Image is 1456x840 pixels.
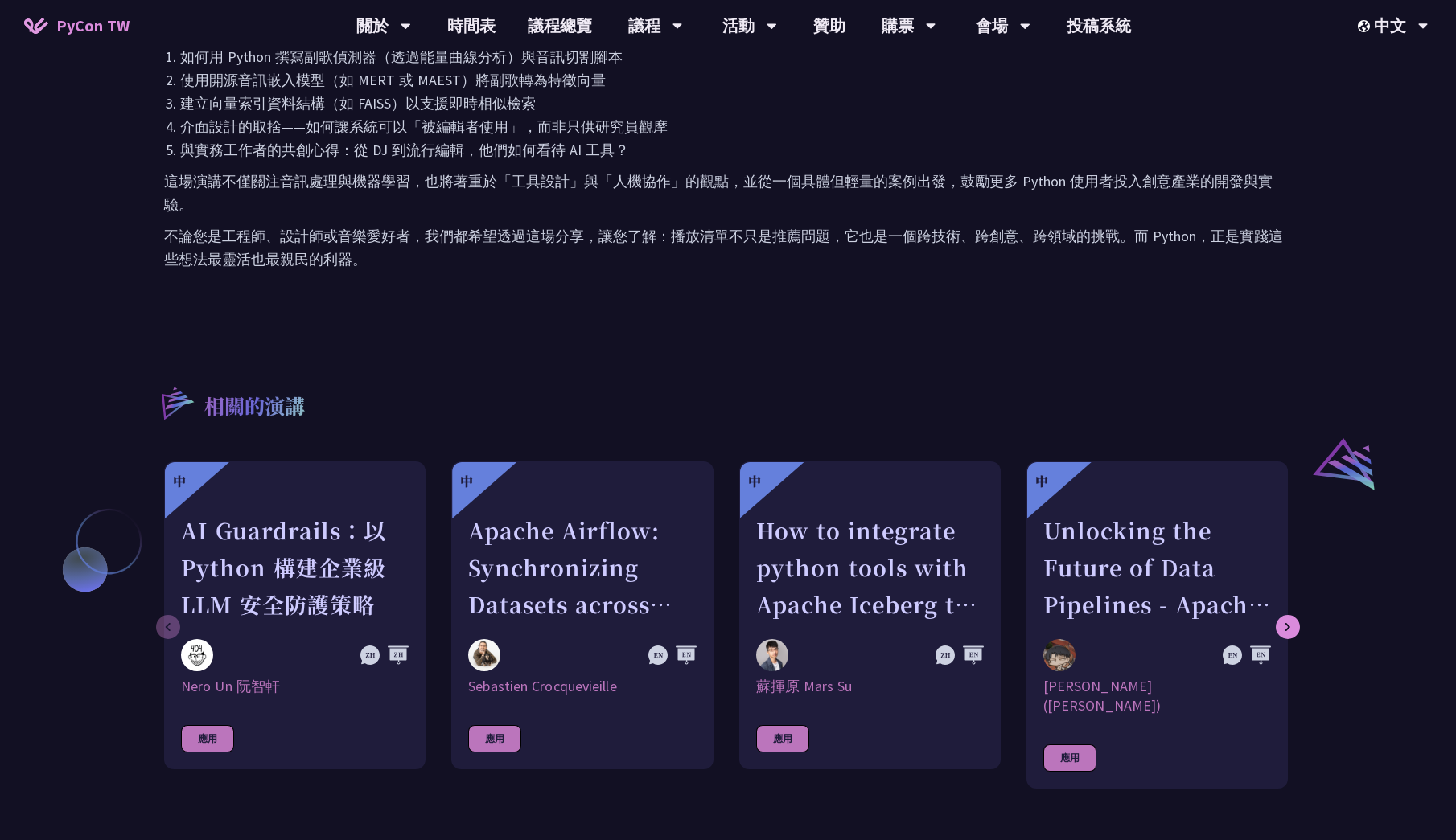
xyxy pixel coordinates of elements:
[164,170,1292,216] p: 這場演講不僅關注音訊處理與機器學習，也將著重於「工具設計」與「人機協作」的觀點，並從一個具體但輕量的案例出發，鼓勵更多 Python 使用者投入創意產業的開發與實驗。
[1026,461,1288,789] a: 中 Unlocking the Future of Data Pipelines - Apache Airflow 3 李唯 (Wei Lee) [PERSON_NAME] ([PERSON_N...
[460,472,473,491] div: 中
[24,18,48,34] img: Home icon of PyCon TW 2025
[468,677,696,696] div: Sebastien Crocquevieille
[1043,639,1076,671] img: 李唯 (Wei Lee)
[1043,512,1271,623] div: Unlocking the Future of Data Pipelines - Apache Airflow 3
[180,115,1292,138] li: 介面設計的取捨——如何讓系統可以「被編輯者使用」，而非只供研究員觀摩
[748,472,761,491] div: 中
[164,224,1292,271] p: 不論您是工程師、設計師或音樂愛好者，我們都希望透過這場分享，讓您了解：播放清單不只是推薦問題，它也是一個跨技術、跨創意、跨領域的挑戰。而 Python，正是實踐這些想法最靈活也最親民的利器。
[181,677,409,696] div: Nero Un 阮智軒
[56,14,130,38] span: PyCon TW
[1358,20,1374,32] img: Locale Icon
[180,68,1292,92] li: 使用開源音訊嵌入模型（如 MERT 或 MAEST）將副歌轉為特徵向量
[181,725,234,752] div: 應用
[468,512,696,623] div: Apache Airflow: Synchronizing Datasets across Multiple instances
[1043,677,1271,715] div: [PERSON_NAME] ([PERSON_NAME])
[173,472,186,491] div: 中
[180,45,1292,68] li: 如何用 Python 撰寫副歌偵測器（透過能量曲線分析）與音訊切割腳本
[739,461,1001,769] a: 中 How to integrate python tools with Apache Iceberg to build ETLT pipeline on Shift-Left Architec...
[451,461,713,769] a: 中 Apache Airflow: Synchronizing Datasets across Multiple instances Sebastien Crocquevieille Sebas...
[468,639,500,671] img: Sebastien Crocquevieille
[8,6,146,46] a: PyCon TW
[180,92,1292,115] li: 建立向量索引資料結構（如 FAISS）以支援即時相似檢索
[1035,472,1048,491] div: 中
[756,639,788,671] img: 蘇揮原 Mars Su
[756,512,984,623] div: How to integrate python tools with Apache Iceberg to build ETLT pipeline on Shift-Left Architecture
[756,725,809,752] div: 應用
[204,391,305,424] p: 相關的演講
[181,639,213,671] img: Nero Un 阮智軒
[138,363,216,441] img: r3.8d01567.svg
[164,461,426,769] a: 中 AI Guardrails：以 Python 構建企業級 LLM 安全防護策略 Nero Un 阮智軒 Nero Un 阮智軒 應用
[468,725,521,752] div: 應用
[181,512,409,623] div: AI Guardrails：以 Python 構建企業級 LLM 安全防護策略
[1043,744,1096,772] div: 應用
[180,138,1292,162] li: 與實務工作者的共創心得：從 DJ 到流行編輯，他們如何看待 AI 工具？
[756,677,984,696] div: 蘇揮原 Mars Su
